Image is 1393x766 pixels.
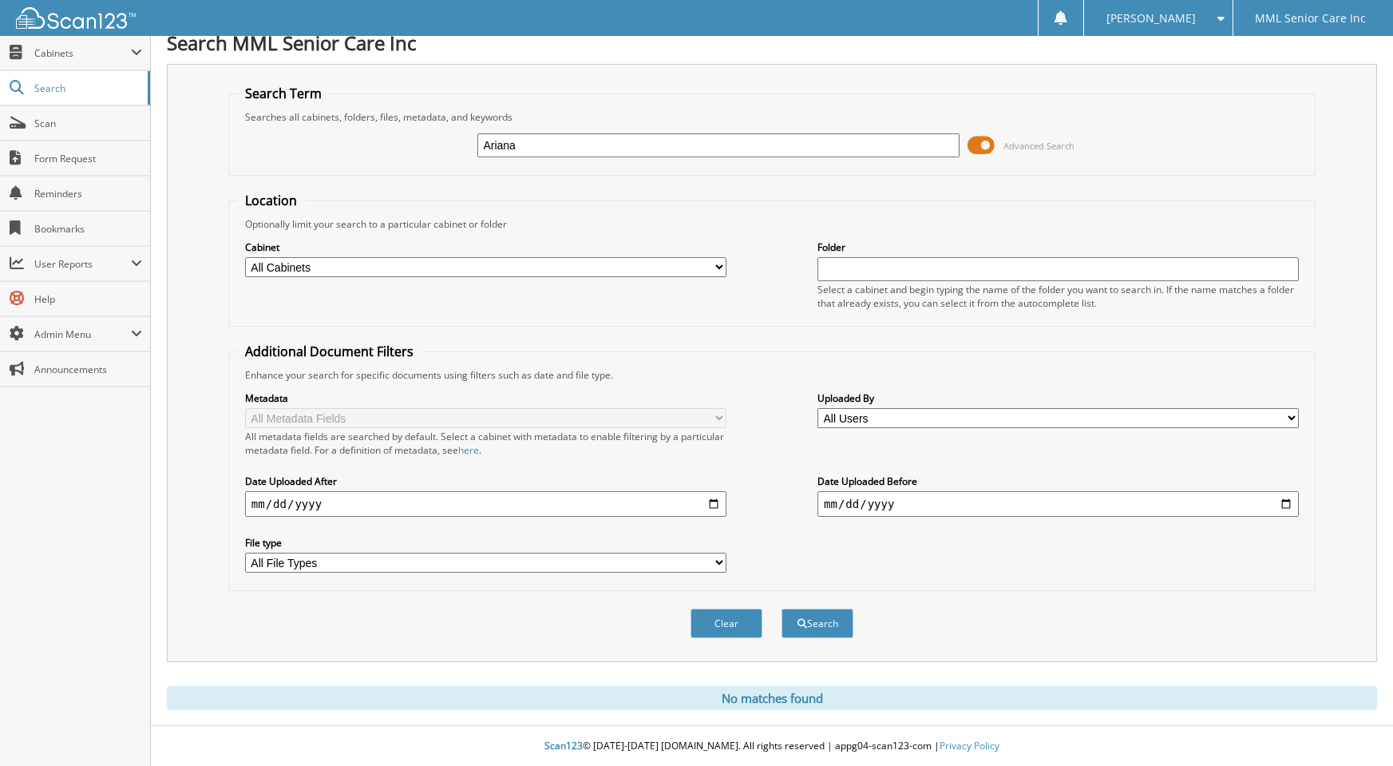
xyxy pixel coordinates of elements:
[782,609,853,638] button: Search
[544,739,583,752] span: Scan123
[151,727,1393,766] div: © [DATE]-[DATE] [DOMAIN_NAME]. All rights reserved | appg04-scan123-com |
[34,187,142,200] span: Reminders
[34,117,142,130] span: Scan
[940,739,999,752] a: Privacy Policy
[691,609,762,638] button: Clear
[167,30,1377,56] h1: Search MML Senior Care Inc
[817,283,1299,310] div: Select a cabinet and begin typing the name of the folder you want to search in. If the name match...
[34,327,131,341] span: Admin Menu
[245,536,726,550] label: File type
[34,46,131,60] span: Cabinets
[16,7,136,29] img: scan123-logo-white.svg
[34,363,142,376] span: Announcements
[237,343,421,360] legend: Additional Document Filters
[1255,14,1366,23] span: MML Senior Care Inc
[817,240,1299,254] label: Folder
[817,391,1299,405] label: Uploaded By
[167,686,1377,710] div: No matches found
[237,368,1307,382] div: Enhance your search for specific documents using filters such as date and file type.
[245,391,726,405] label: Metadata
[245,474,726,488] label: Date Uploaded After
[34,152,142,165] span: Form Request
[245,240,726,254] label: Cabinet
[245,430,726,457] div: All metadata fields are searched by default. Select a cabinet with metadata to enable filtering b...
[237,217,1307,231] div: Optionally limit your search to a particular cabinet or folder
[1106,14,1196,23] span: [PERSON_NAME]
[34,257,131,271] span: User Reports
[1003,140,1074,152] span: Advanced Search
[34,81,140,95] span: Search
[458,443,479,457] a: here
[237,192,305,209] legend: Location
[817,474,1299,488] label: Date Uploaded Before
[34,292,142,306] span: Help
[1313,689,1393,766] iframe: Chat Widget
[245,491,726,517] input: start
[817,491,1299,517] input: end
[34,222,142,236] span: Bookmarks
[237,110,1307,124] div: Searches all cabinets, folders, files, metadata, and keywords
[237,85,330,102] legend: Search Term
